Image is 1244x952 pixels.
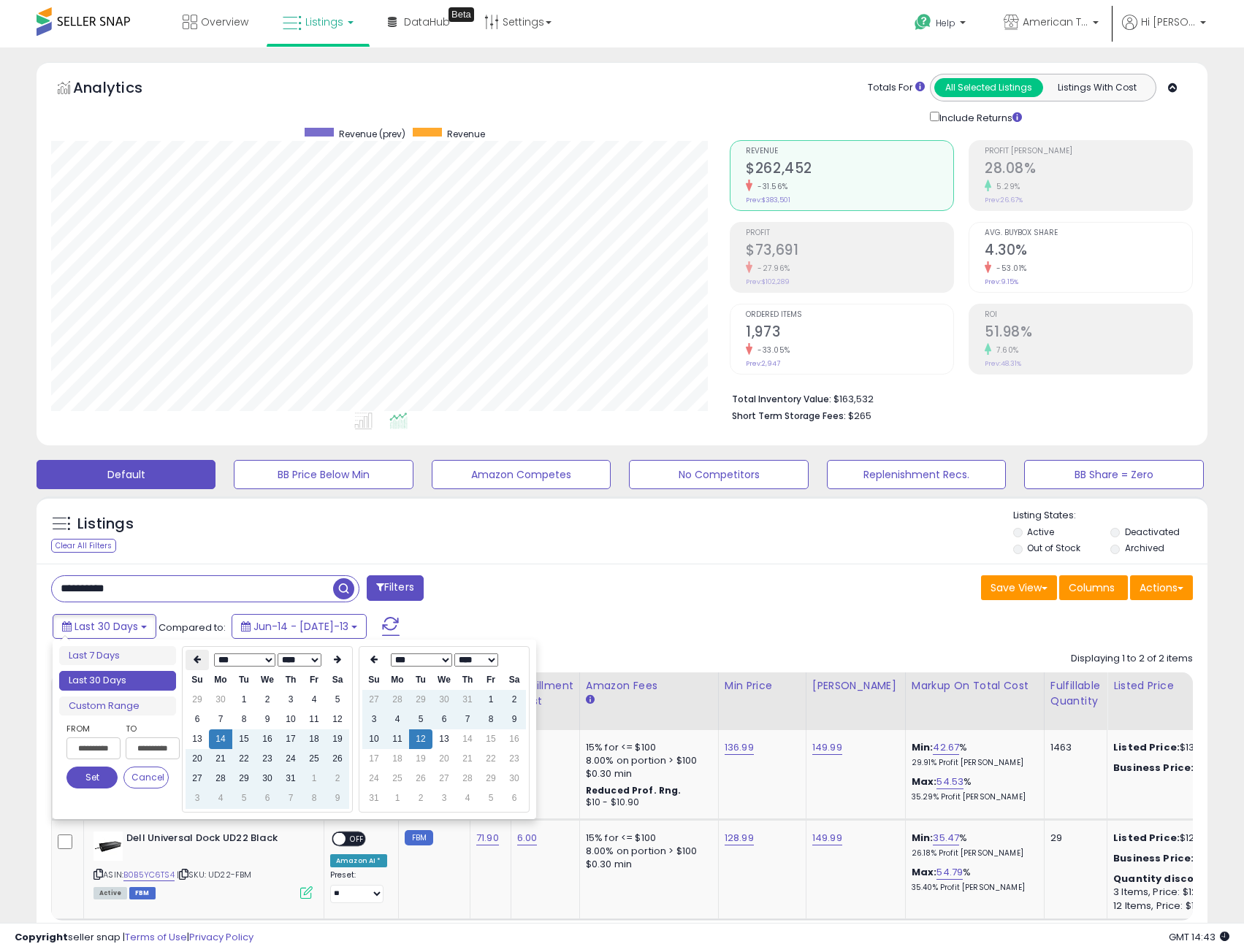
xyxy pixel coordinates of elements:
td: 13 [186,729,209,749]
small: Prev: $383,501 [746,196,790,204]
td: 31 [279,769,302,788]
div: $137.41 [1113,741,1235,754]
td: 7 [456,710,479,729]
p: 35.29% Profit [PERSON_NAME] [912,792,1033,802]
a: 136.99 [725,740,754,755]
b: Short Term Storage Fees: [732,410,846,422]
small: 5.29% [991,181,1020,192]
button: Last 30 Days [53,614,156,639]
b: Min: [912,831,934,845]
td: 22 [232,749,256,769]
span: Revenue [447,128,485,140]
td: 11 [302,710,326,729]
div: Amazon Fees [586,678,712,694]
a: 35.47 [933,831,959,845]
td: 15 [232,729,256,749]
a: Hi [PERSON_NAME] [1122,15,1206,47]
td: 29 [479,769,503,788]
td: 27 [186,769,209,788]
span: DataHub [404,15,450,29]
a: 128.99 [725,831,754,845]
div: $129.5 [1113,852,1235,865]
p: 29.91% Profit [PERSON_NAME] [912,758,1033,768]
th: Tu [409,670,432,690]
small: -53.01% [991,263,1027,274]
td: 6 [256,788,279,808]
button: Replenishment Recs. [827,460,1006,489]
h2: 51.98% [985,323,1192,343]
h5: Analytics [73,77,171,101]
td: 15 [479,729,503,749]
small: FBM [405,830,433,845]
div: $129.99 [1113,832,1235,845]
a: 42.67 [933,740,959,755]
td: 9 [326,788,349,808]
button: No Competitors [629,460,808,489]
th: Fr [302,670,326,690]
li: $163,532 [732,389,1182,407]
a: 71.90 [476,831,499,845]
small: -27.96% [752,263,790,274]
div: Displaying 1 to 2 of 2 items [1071,652,1193,666]
b: Business Price: [1113,761,1194,775]
div: % [912,775,1033,802]
td: 24 [279,749,302,769]
a: B0B5YC6TS4 [123,869,175,881]
td: 30 [256,769,279,788]
div: $0.30 min [586,767,707,780]
td: 17 [279,729,302,749]
td: 30 [432,690,456,710]
td: 30 [209,690,232,710]
li: Last 7 Days [59,646,176,666]
h2: 1,973 [746,323,953,343]
button: Default [37,460,215,489]
div: Include Returns [919,109,1039,126]
td: 21 [456,749,479,769]
div: Min Price [725,678,800,694]
td: 3 [362,710,386,729]
td: 7 [279,788,302,808]
td: 26 [409,769,432,788]
td: 25 [302,749,326,769]
td: 31 [456,690,479,710]
td: 3 [279,690,302,710]
h2: 28.08% [985,160,1192,180]
b: Total Inventory Value: [732,393,831,405]
span: Revenue (prev) [339,128,405,140]
span: All listings currently available for purchase on Amazon [94,887,127,899]
div: 1463 [1050,741,1096,754]
button: Listings With Cost [1042,78,1151,97]
h2: $73,691 [746,242,953,261]
button: Save View [981,575,1057,600]
td: 23 [503,749,526,769]
td: 28 [386,690,409,710]
td: 12 [409,729,432,749]
td: 8 [232,710,256,729]
span: Revenue [746,147,953,156]
th: Sa [326,670,349,690]
small: -31.56% [752,181,788,192]
th: The percentage added to the cost of goods (COGS) that forms the calculator for Min & Max prices. [905,672,1044,730]
small: Prev: 9.15% [985,277,1018,286]
td: 7 [209,710,232,729]
td: 4 [209,788,232,808]
button: Amazon Competes [432,460,611,489]
button: BB Price Below Min [234,460,413,489]
th: Tu [232,670,256,690]
label: Archived [1125,542,1164,554]
td: 24 [362,769,386,788]
button: All Selected Listings [934,78,1043,97]
a: 54.79 [936,865,963,880]
td: 2 [256,690,279,710]
b: Max: [912,775,937,788]
b: Listed Price: [1113,740,1180,754]
div: $136.99 [1113,761,1235,775]
td: 11 [386,729,409,749]
div: % [912,866,1033,893]
div: Markup on Total Cost [912,678,1038,694]
button: Set [66,767,118,788]
p: 26.18% Profit [PERSON_NAME] [912,848,1033,859]
td: 14 [209,729,232,749]
div: 29 [1050,832,1096,845]
span: OFF [346,832,369,845]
